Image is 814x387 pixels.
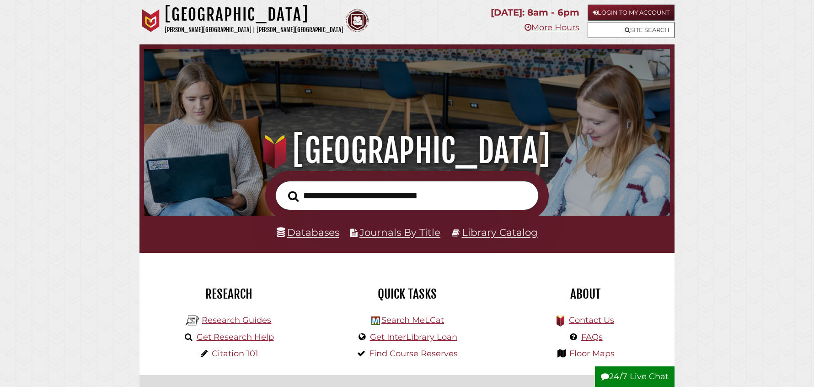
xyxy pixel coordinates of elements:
a: Contact Us [569,315,614,325]
img: Hekman Library Logo [371,316,380,325]
h2: Quick Tasks [325,286,489,302]
a: Search MeLCat [381,315,444,325]
a: Citation 101 [212,349,258,359]
a: FAQs [581,332,603,342]
a: Get InterLibrary Loan [370,332,457,342]
h2: Research [146,286,311,302]
a: Floor Maps [569,349,615,359]
img: Calvin Theological Seminary [346,9,369,32]
p: [PERSON_NAME][GEOGRAPHIC_DATA] | [PERSON_NAME][GEOGRAPHIC_DATA] [165,25,343,35]
i: Search [288,191,299,202]
button: Search [284,188,303,205]
p: [DATE]: 8am - 6pm [491,5,579,21]
a: Library Catalog [462,226,538,238]
a: Find Course Reserves [369,349,458,359]
h1: [GEOGRAPHIC_DATA] [165,5,343,25]
h1: [GEOGRAPHIC_DATA] [156,131,658,171]
a: Databases [277,226,339,238]
a: More Hours [525,22,579,33]
a: Get Research Help [197,332,274,342]
img: Calvin University [139,9,162,32]
a: Journals By Title [359,226,440,238]
a: Site Search [588,22,675,38]
h2: About [503,286,668,302]
a: Research Guides [202,315,271,325]
img: Hekman Library Logo [186,314,199,327]
a: Login to My Account [588,5,675,21]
